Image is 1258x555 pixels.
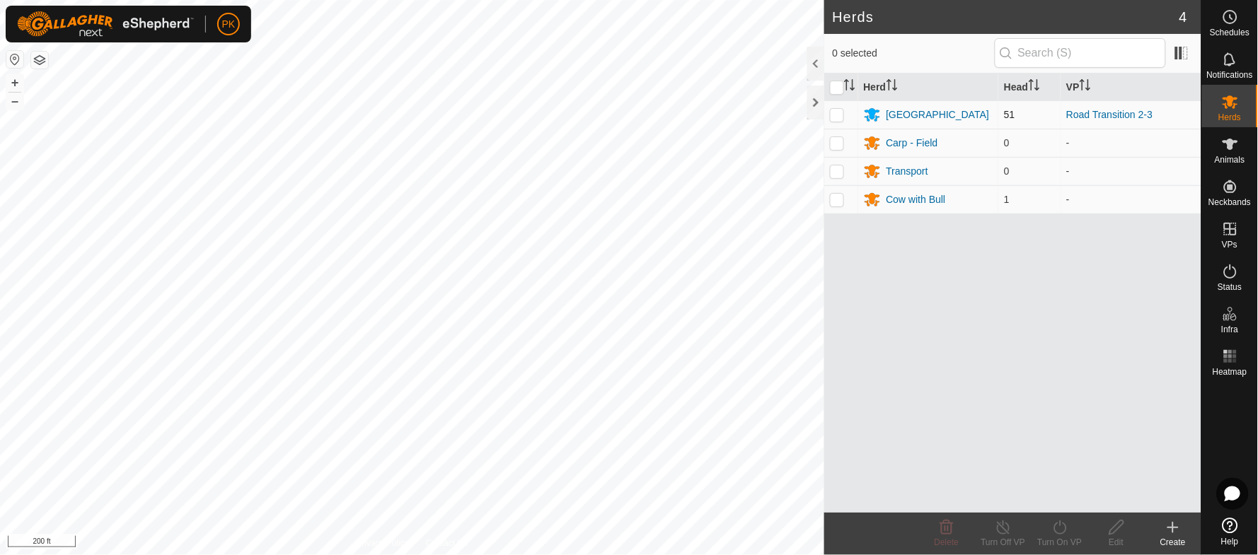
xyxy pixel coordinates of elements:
span: Neckbands [1208,198,1251,206]
div: Cow with Bull [887,192,946,207]
span: 4 [1179,6,1187,28]
span: 1 [1004,194,1010,205]
div: Turn Off VP [975,536,1032,549]
td: - [1061,129,1201,157]
div: Transport [887,164,928,179]
button: Map Layers [31,52,48,69]
a: Privacy Policy [356,537,409,549]
th: Herd [858,74,999,101]
span: 0 selected [833,46,995,61]
div: Edit [1088,536,1145,549]
button: + [6,74,23,91]
span: Schedules [1210,28,1250,37]
div: Turn On VP [1032,536,1088,549]
span: Notifications [1207,71,1253,79]
a: Help [1202,512,1258,551]
input: Search (S) [995,38,1166,68]
span: 51 [1004,109,1015,120]
span: 0 [1004,165,1010,177]
td: - [1061,157,1201,185]
span: VPs [1222,240,1237,249]
span: PK [222,17,236,32]
span: Animals [1215,156,1245,164]
div: [GEOGRAPHIC_DATA] [887,107,990,122]
div: Carp - Field [887,136,938,151]
button: Reset Map [6,51,23,68]
td: - [1061,185,1201,214]
span: Status [1218,283,1242,291]
span: Infra [1221,325,1238,334]
img: Gallagher Logo [17,11,194,37]
p-sorticon: Activate to sort [1080,81,1091,93]
span: Heatmap [1213,368,1247,376]
span: Help [1221,537,1239,546]
h2: Herds [833,8,1179,25]
th: Head [998,74,1061,101]
span: Delete [935,537,959,547]
p-sorticon: Activate to sort [1029,81,1040,93]
span: Herds [1218,113,1241,122]
th: VP [1061,74,1201,101]
p-sorticon: Activate to sort [844,81,855,93]
span: 0 [1004,137,1010,148]
div: Create [1145,536,1201,549]
a: Contact Us [426,537,468,549]
p-sorticon: Activate to sort [887,81,898,93]
button: – [6,93,23,110]
a: Road Transition 2-3 [1066,109,1153,120]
